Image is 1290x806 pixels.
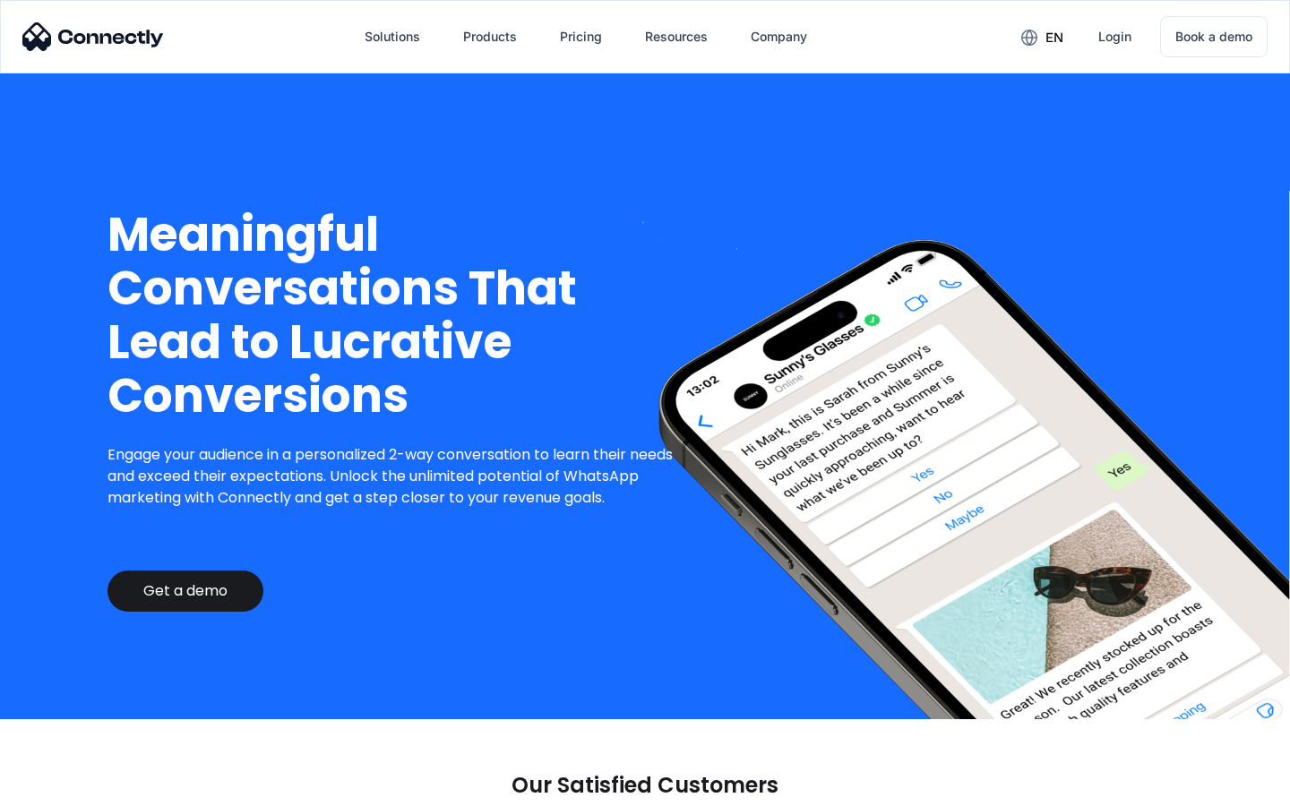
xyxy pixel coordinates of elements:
div: Resources [645,24,708,49]
h1: Meaningful Conversations That Lead to Lucrative Conversions [107,208,687,423]
div: Login [1098,24,1131,49]
div: en [1045,25,1063,50]
a: Get a demo [107,570,263,612]
p: Engage your audience in a personalized 2-way conversation to learn their needs and exceed their e... [107,444,687,509]
div: Company [751,24,807,49]
div: Products [463,24,517,49]
div: Solutions [365,24,420,49]
a: Book a demo [1160,16,1268,57]
aside: Language selected: English [18,775,107,800]
p: Our Satisfied Customers [512,773,778,798]
ul: Language list [36,775,107,800]
a: Login [1084,15,1146,58]
img: Connectly Logo [22,22,164,51]
div: Pricing [560,24,602,49]
a: Pricing [546,15,616,58]
div: Get a demo [143,582,228,600]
